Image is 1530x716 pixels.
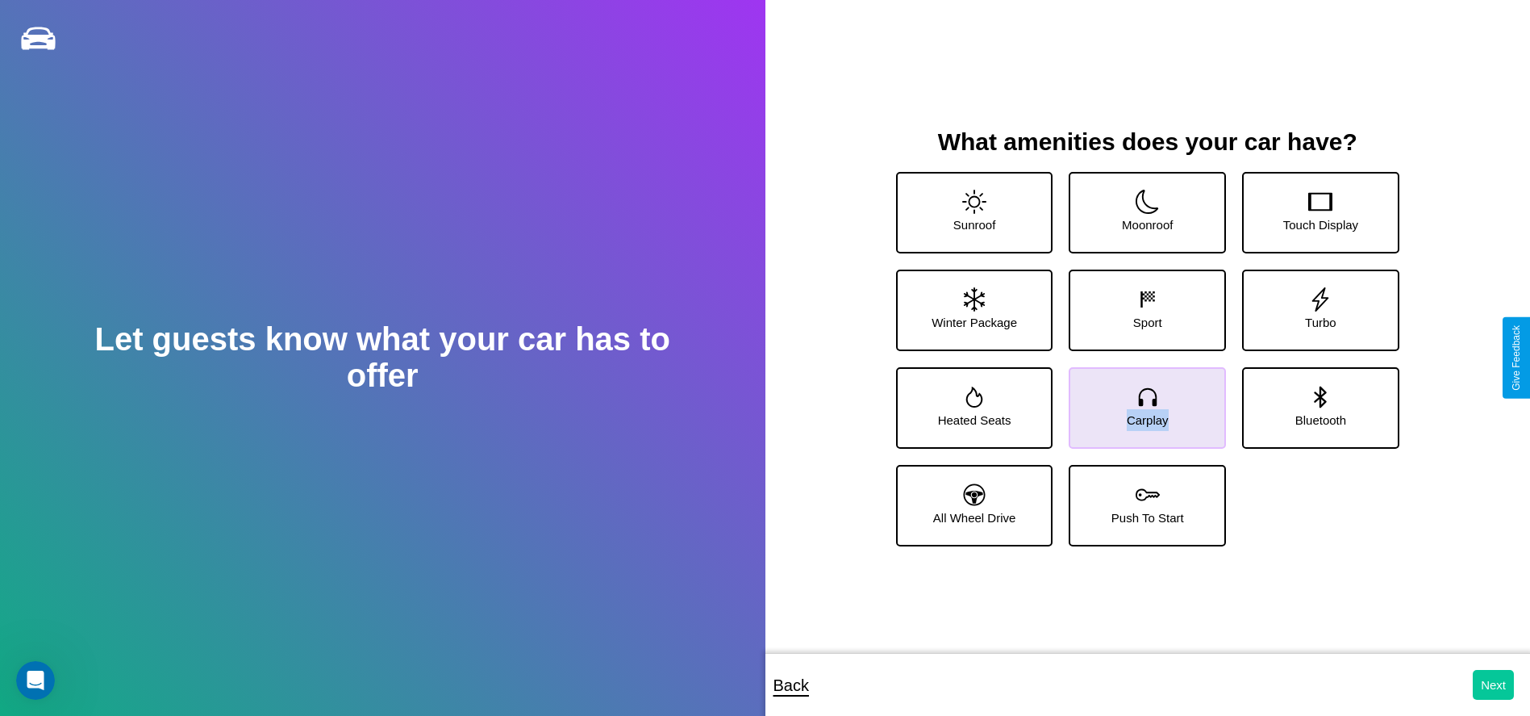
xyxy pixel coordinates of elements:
[932,312,1017,333] p: Winter Package
[1133,312,1162,333] p: Sport
[1283,214,1358,236] p: Touch Display
[1295,409,1346,431] p: Bluetooth
[1111,507,1184,529] p: Push To Start
[933,507,1016,529] p: All Wheel Drive
[1473,670,1514,700] button: Next
[1305,312,1336,333] p: Turbo
[880,128,1415,156] h3: What amenities does your car have?
[77,321,689,394] h2: Let guests know what your car has to offer
[1127,409,1169,431] p: Carplay
[16,661,55,700] iframe: Intercom live chat
[1122,214,1173,236] p: Moonroof
[773,671,809,700] p: Back
[938,409,1011,431] p: Heated Seats
[953,214,996,236] p: Sunroof
[1511,325,1522,391] div: Give Feedback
